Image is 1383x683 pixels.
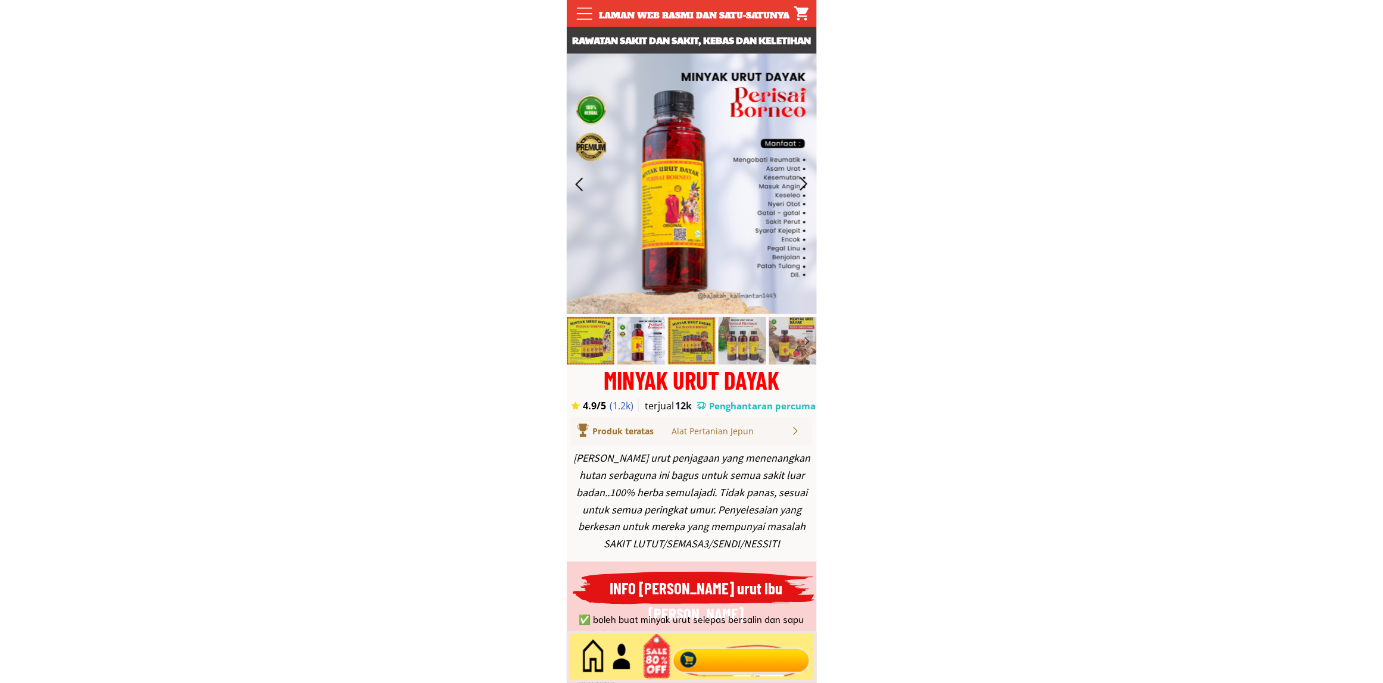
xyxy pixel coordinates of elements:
[645,399,685,412] h3: terjual
[570,611,816,641] li: ✅ boleh buat minyak urut selepas bersalin dan sapu pada baby
[602,575,791,626] h3: INFO [PERSON_NAME] urut Ibu [PERSON_NAME]
[610,399,640,412] h3: (1.2k)
[567,33,817,48] h3: Rawatan sakit dan sakit, kebas dan keletihan
[592,425,688,438] div: Produk teratas
[573,450,811,553] div: [PERSON_NAME] urut penjagaan yang menenangkan hutan serbaguna ini bagus untuk semua sakit luar ba...
[675,399,695,412] h3: 12k
[583,399,616,412] h3: 4.9/5
[592,9,796,22] div: Laman web rasmi dan satu-satunya
[672,425,791,438] div: Alat Pertanian Jepun
[709,400,816,412] h3: Penghantaran percuma
[567,368,817,392] div: MINYAK URUT DAYAK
